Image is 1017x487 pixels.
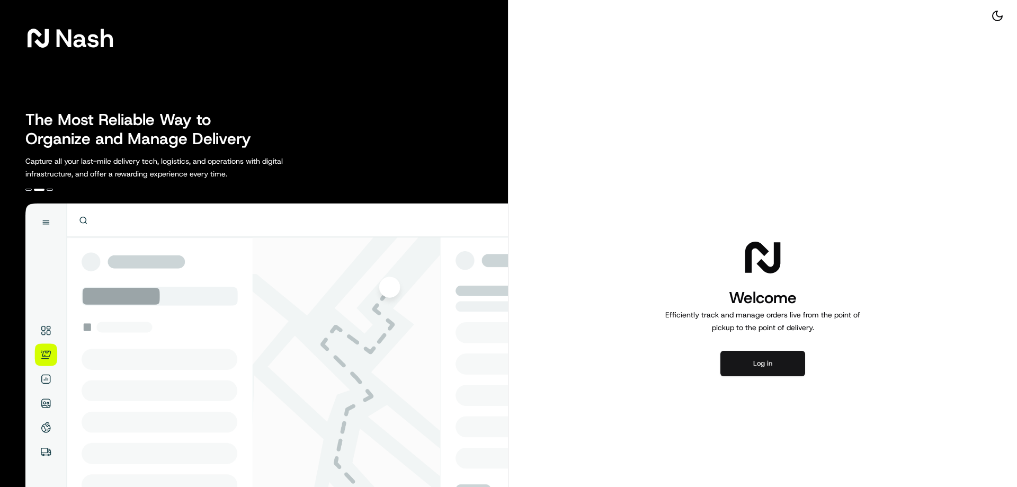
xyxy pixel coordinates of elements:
button: Log in [720,351,805,376]
h2: The Most Reliable Way to Organize and Manage Delivery [25,110,263,148]
p: Capture all your last-mile delivery tech, logistics, and operations with digital infrastructure, ... [25,155,331,180]
h1: Welcome [661,287,864,308]
p: Efficiently track and manage orders live from the point of pickup to the point of delivery. [661,308,864,334]
span: Nash [55,28,114,49]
